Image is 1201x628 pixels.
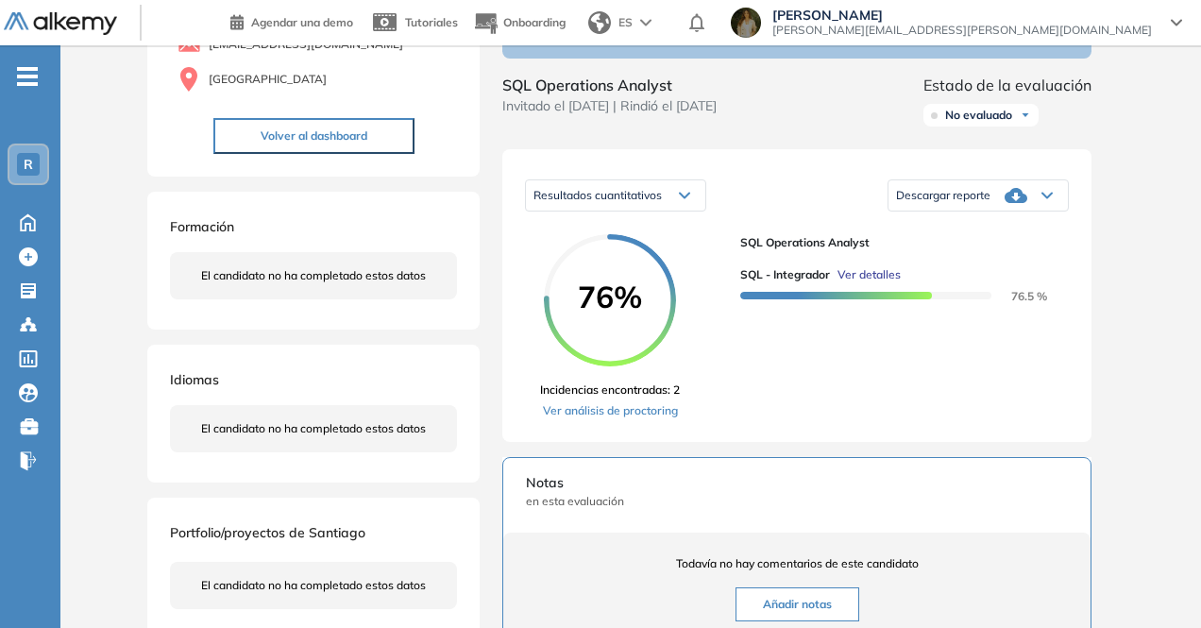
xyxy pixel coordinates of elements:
[201,267,426,284] span: El candidato no ha completado estos datos
[740,234,1054,251] span: SQL Operations Analyst
[209,71,327,88] span: [GEOGRAPHIC_DATA]
[772,8,1152,23] span: [PERSON_NAME]
[588,11,611,34] img: world
[540,402,680,419] a: Ver análisis de proctoring
[526,473,1068,493] span: Notas
[544,281,676,312] span: 76%
[170,218,234,235] span: Formación
[473,3,566,43] button: Onboarding
[502,74,717,96] span: SQL Operations Analyst
[251,15,353,29] span: Agendar una demo
[837,266,901,283] span: Ver detalles
[830,266,901,283] button: Ver detalles
[201,577,426,594] span: El candidato no ha completado estos datos
[740,266,830,283] span: SQL - Integrador
[503,15,566,29] span: Onboarding
[17,75,38,78] i: -
[736,587,859,621] button: Añadir notas
[618,14,633,31] span: ES
[502,96,717,116] span: Invitado el [DATE] | Rindió el [DATE]
[1020,110,1031,121] img: Ícono de flecha
[4,12,117,36] img: Logo
[405,15,458,29] span: Tutoriales
[526,493,1068,510] span: en esta evaluación
[540,382,680,399] span: Incidencias encontradas: 2
[533,188,662,202] span: Resultados cuantitativos
[923,74,1091,96] span: Estado de la evaluación
[526,555,1068,572] span: Todavía no hay comentarios de este candidato
[640,19,651,26] img: arrow
[772,23,1152,38] span: [PERSON_NAME][EMAIL_ADDRESS][PERSON_NAME][DOMAIN_NAME]
[201,420,426,437] span: El candidato no ha completado estos datos
[230,9,353,32] a: Agendar una demo
[989,289,1047,303] span: 76.5 %
[170,371,219,388] span: Idiomas
[213,118,414,154] button: Volver al dashboard
[896,188,990,203] span: Descargar reporte
[945,108,1012,123] span: No evaluado
[170,524,365,541] span: Portfolio/proyectos de Santiago
[24,157,33,172] span: R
